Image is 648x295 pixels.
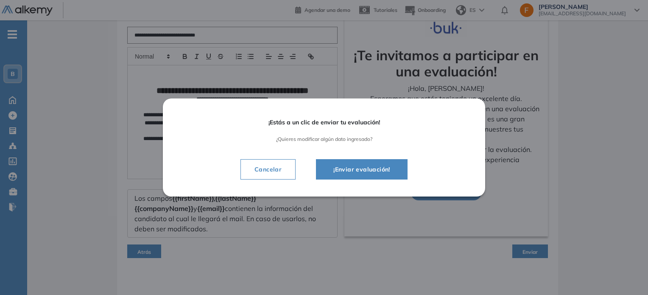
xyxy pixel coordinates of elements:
[187,136,461,142] span: ¿Quieres modificar algún dato ingresado?
[606,254,648,295] iframe: Chat Widget
[316,159,408,180] button: ¡Enviar evaluación!
[606,254,648,295] div: Widget de chat
[327,164,397,174] span: ¡Enviar evaluación!
[248,164,288,174] span: Cancelar
[187,119,461,126] span: ¡Estás a un clic de enviar tu evaluación!
[240,159,296,180] button: Cancelar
